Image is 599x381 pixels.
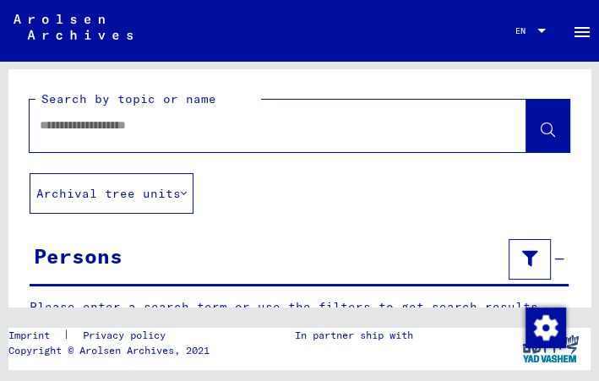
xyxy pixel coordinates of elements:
img: yv_logo.png [519,328,582,370]
button: Archival tree units [30,173,193,214]
font: Archival tree units [36,186,181,201]
p: In partner ship with [295,328,413,343]
div: Persons [34,241,123,271]
p: Copyright © Arolsen Archives, 2021 [8,343,210,358]
div: Change consent [525,307,565,347]
img: Arolsen_neg.svg [14,14,133,40]
a: Imprint [8,328,63,343]
button: Toggle sidenav [565,14,599,47]
mat-icon: Side nav toggle icon [572,22,592,42]
font: | [63,328,69,343]
mat-label: Search by topic or name [41,91,216,106]
span: EN [515,26,534,35]
img: Change consent [525,308,566,348]
a: Privacy policy [69,328,186,343]
p: Please enter a search term or use the filters to get search results. [30,298,569,316]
